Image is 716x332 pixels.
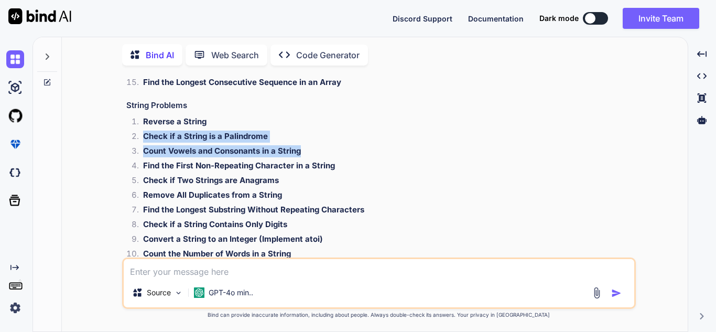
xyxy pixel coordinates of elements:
[143,234,323,244] strong: Convert a String to an Integer (Implement atoi)
[209,287,253,298] p: GPT-4o min..
[143,131,268,141] strong: Check if a String is a Palindrome
[539,13,579,24] span: Dark mode
[126,100,634,112] h3: String Problems
[8,8,71,24] img: Bind AI
[611,288,622,298] img: icon
[143,205,364,215] strong: Find the Longest Substring Without Repeating Characters
[6,164,24,181] img: darkCloudIdeIcon
[6,79,24,97] img: ai-studio
[623,8,699,29] button: Invite Team
[393,14,452,23] span: Discord Support
[143,249,291,259] strong: Count the Number of Words in a String
[296,49,360,61] p: Code Generator
[6,299,24,317] img: settings
[147,287,171,298] p: Source
[468,14,524,23] span: Documentation
[468,13,524,24] button: Documentation
[143,175,279,185] strong: Check if Two Strings are Anagrams
[174,288,183,297] img: Pick Models
[6,107,24,125] img: githubLight
[591,287,603,299] img: attachment
[143,190,282,200] strong: Remove All Duplicates from a String
[6,50,24,68] img: chat
[143,146,301,156] strong: Count Vowels and Consonants in a String
[211,49,259,61] p: Web Search
[146,49,174,61] p: Bind AI
[194,287,204,298] img: GPT-4o mini
[143,219,287,229] strong: Check if a String Contains Only Digits
[143,116,207,126] strong: Reverse a String
[143,77,341,87] strong: Find the Longest Consecutive Sequence in an Array
[143,160,335,170] strong: Find the First Non-Repeating Character in a String
[393,13,452,24] button: Discord Support
[6,135,24,153] img: premium
[122,311,636,319] p: Bind can provide inaccurate information, including about people. Always double-check its answers....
